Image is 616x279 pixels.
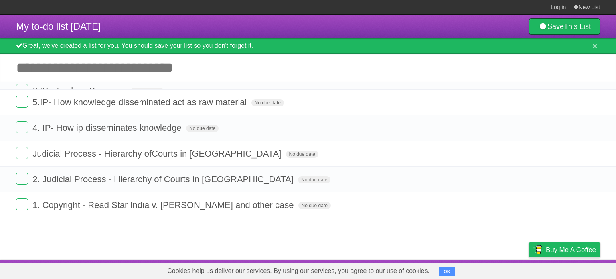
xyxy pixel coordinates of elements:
[32,174,296,184] span: 2. Judicial Process - Hierarchy of Courts in [GEOGRAPHIC_DATA]
[549,262,600,277] a: Suggest a feature
[16,121,28,133] label: Done
[32,86,128,96] span: 6.IP - Apple v. Samsung
[32,200,296,210] span: 1. Copyright - Read Star India v. [PERSON_NAME] and other case
[546,243,596,257] span: Buy me a coffee
[564,22,591,31] b: This List
[186,125,219,132] span: No due date
[519,262,539,277] a: Privacy
[529,242,600,257] a: Buy me a coffee
[439,267,455,276] button: OK
[491,262,509,277] a: Terms
[16,173,28,185] label: Done
[32,97,249,107] span: 5.IP- How knowledge disseminated act as raw material
[159,263,438,279] span: Cookies help us deliver our services. By using our services, you agree to our use of cookies.
[286,151,318,158] span: No due date
[32,149,283,159] span: Judicial Process - Hierarchy ofCourts in [GEOGRAPHIC_DATA]
[529,18,600,35] a: SaveThis List
[298,202,331,209] span: No due date
[251,99,284,106] span: No due date
[422,262,439,277] a: About
[16,96,28,108] label: Done
[449,262,481,277] a: Developers
[16,21,101,32] span: My to-do list [DATE]
[533,243,544,257] img: Buy me a coffee
[16,147,28,159] label: Done
[16,84,28,96] label: Done
[298,176,330,183] span: No due date
[16,198,28,210] label: Done
[131,88,163,95] span: No due date
[32,123,184,133] span: 4. IP- How ip disseminates knowledge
